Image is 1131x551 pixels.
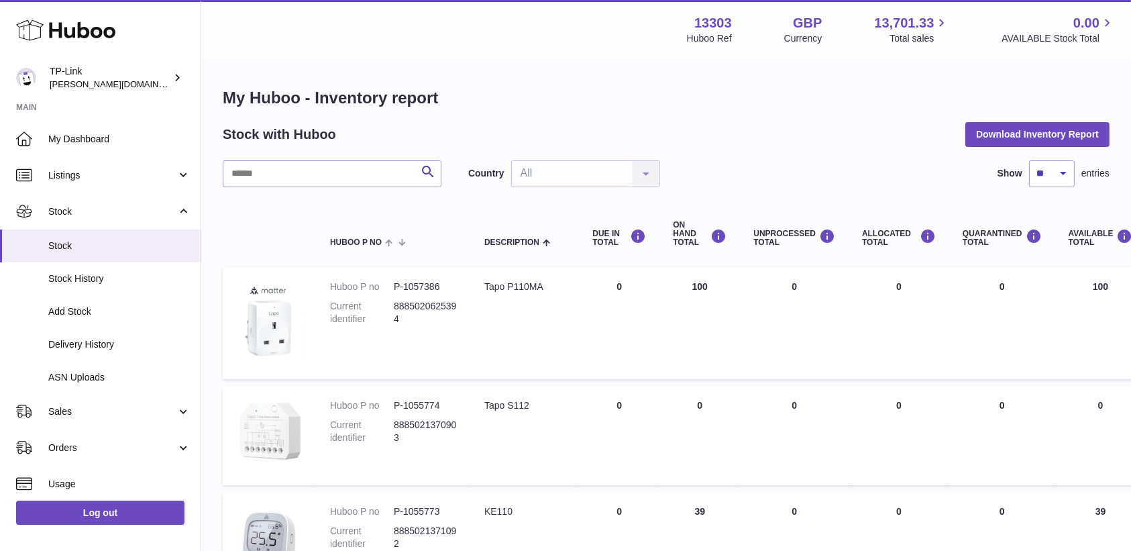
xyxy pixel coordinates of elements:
[330,399,394,412] dt: Huboo P no
[484,505,565,518] div: KE110
[223,126,336,144] h2: Stock with Huboo
[394,525,457,550] dd: 8885021371092
[223,87,1110,109] h1: My Huboo - Inventory report
[890,32,949,45] span: Total sales
[236,399,303,468] img: product image
[330,238,382,247] span: Huboo P no
[394,505,457,518] dd: P-1055773
[394,300,457,325] dd: 8885020625394
[16,68,36,88] img: susie.li@tp-link.com
[394,399,457,412] dd: P-1055774
[862,229,936,247] div: ALLOCATED Total
[687,32,732,45] div: Huboo Ref
[793,14,822,32] strong: GBP
[484,238,539,247] span: Description
[48,371,191,384] span: ASN Uploads
[48,478,191,491] span: Usage
[48,305,191,318] span: Add Stock
[50,65,170,91] div: TP-Link
[740,386,849,485] td: 0
[753,229,835,247] div: UNPROCESSED Total
[1000,281,1005,292] span: 0
[694,14,732,32] strong: 13303
[468,167,504,180] label: Country
[874,14,934,32] span: 13,701.33
[592,229,646,247] div: DUE IN TOTAL
[659,386,740,485] td: 0
[484,281,565,293] div: Tapo P110MA
[330,419,394,444] dt: Current identifier
[965,122,1110,146] button: Download Inventory Report
[48,169,176,182] span: Listings
[394,281,457,293] dd: P-1057386
[1002,32,1115,45] span: AVAILABLE Stock Total
[236,281,303,362] img: product image
[330,525,394,550] dt: Current identifier
[874,14,949,45] a: 13,701.33 Total sales
[659,267,740,379] td: 100
[1081,167,1110,180] span: entries
[48,240,191,252] span: Stock
[484,399,565,412] div: Tapo S112
[1073,14,1099,32] span: 0.00
[740,267,849,379] td: 0
[50,79,339,89] span: [PERSON_NAME][DOMAIN_NAME][EMAIL_ADDRESS][DOMAIN_NAME]
[48,133,191,146] span: My Dashboard
[579,386,659,485] td: 0
[48,272,191,285] span: Stock History
[1000,400,1005,411] span: 0
[579,267,659,379] td: 0
[48,338,191,351] span: Delivery History
[16,501,184,525] a: Log out
[48,442,176,454] span: Orders
[48,405,176,418] span: Sales
[849,386,949,485] td: 0
[673,221,726,248] div: ON HAND Total
[784,32,822,45] div: Currency
[330,505,394,518] dt: Huboo P no
[330,300,394,325] dt: Current identifier
[1002,14,1115,45] a: 0.00 AVAILABLE Stock Total
[48,205,176,218] span: Stock
[1000,506,1005,517] span: 0
[849,267,949,379] td: 0
[330,281,394,293] dt: Huboo P no
[963,229,1042,247] div: QUARANTINED Total
[394,419,457,444] dd: 8885021370903
[998,167,1022,180] label: Show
